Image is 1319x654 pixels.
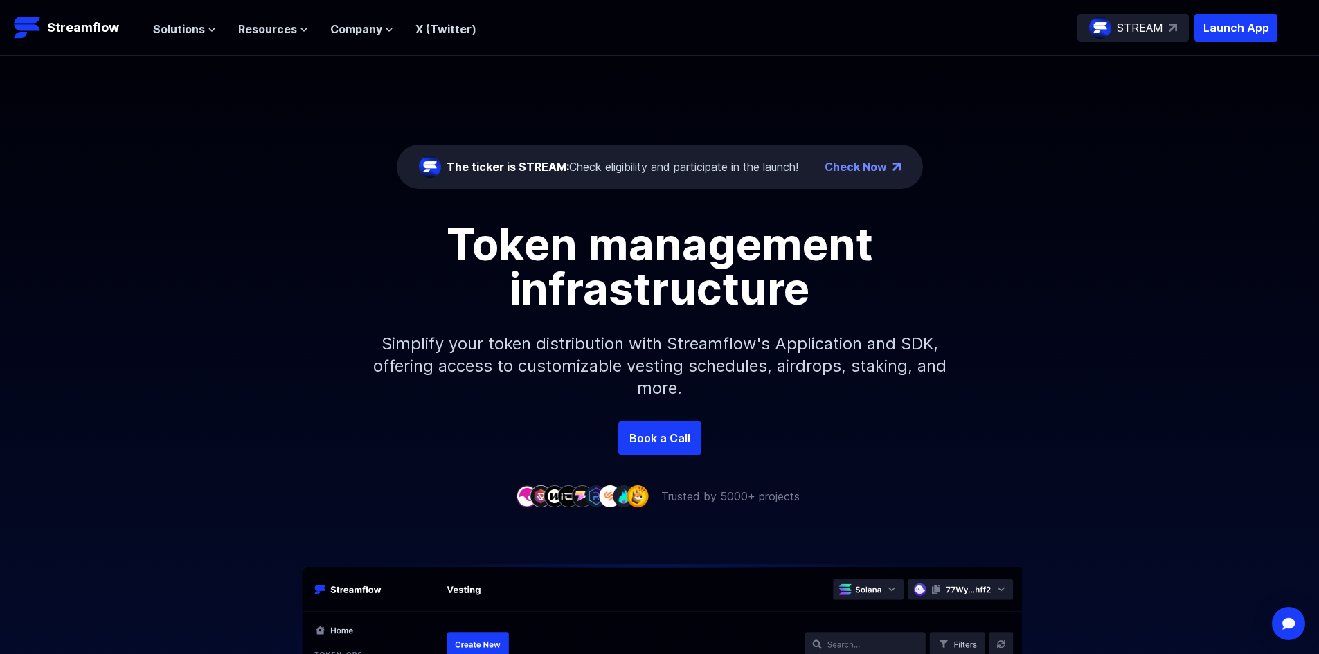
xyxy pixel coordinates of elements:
[362,311,958,421] p: Simplify your token distribution with Streamflow's Application and SDK, offering access to custom...
[153,21,216,37] button: Solutions
[618,421,701,455] a: Book a Call
[571,485,593,507] img: company-5
[557,485,580,507] img: company-4
[516,485,538,507] img: company-1
[348,222,971,311] h1: Token management infrastructure
[544,485,566,507] img: company-3
[14,14,42,42] img: Streamflow Logo
[1089,17,1111,39] img: streamflow-logo-circle.png
[238,21,297,37] span: Resources
[661,488,800,505] p: Trusted by 5000+ projects
[1077,14,1189,42] a: STREAM
[627,485,649,507] img: company-9
[599,485,621,507] img: company-7
[447,160,569,174] span: The ticker is STREAM:
[613,485,635,507] img: company-8
[1169,24,1177,32] img: top-right-arrow.svg
[1272,607,1305,640] div: Open Intercom Messenger
[330,21,382,37] span: Company
[585,485,607,507] img: company-6
[447,158,798,175] div: Check eligibility and participate in the launch!
[47,18,119,37] p: Streamflow
[14,14,139,42] a: Streamflow
[530,485,552,507] img: company-2
[415,22,476,36] a: X (Twitter)
[419,156,441,178] img: streamflow-logo-circle.png
[153,21,205,37] span: Solutions
[1117,19,1163,36] p: STREAM
[330,21,393,37] button: Company
[892,163,901,171] img: top-right-arrow.png
[825,158,887,175] a: Check Now
[1194,14,1277,42] button: Launch App
[238,21,308,37] button: Resources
